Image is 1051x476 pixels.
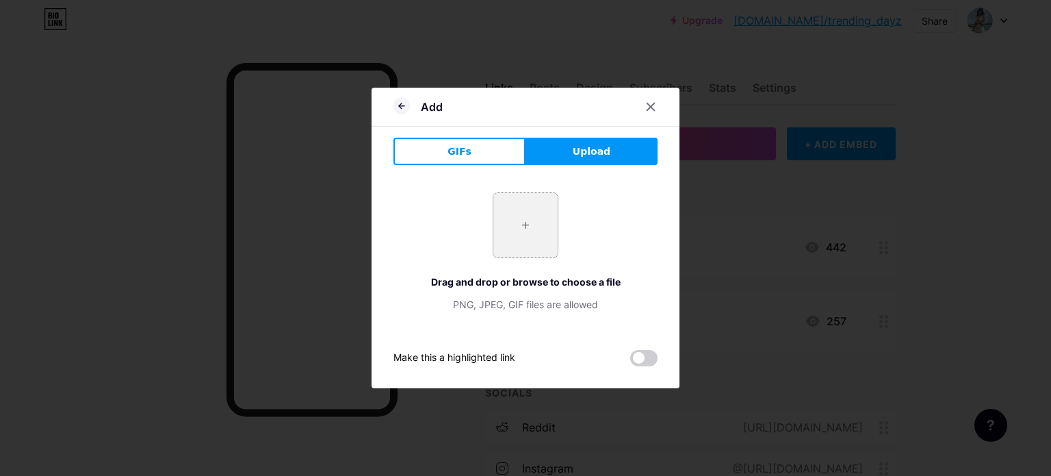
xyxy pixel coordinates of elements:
span: Upload [573,145,610,159]
div: PNG, JPEG, GIF files are allowed [393,297,658,312]
div: Add [421,99,443,115]
div: Drag and drop or browse to choose a file [393,275,658,289]
span: GIFs [447,145,471,159]
button: GIFs [393,138,525,165]
button: Upload [525,138,658,165]
div: Make this a highlighted link [393,350,515,366]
